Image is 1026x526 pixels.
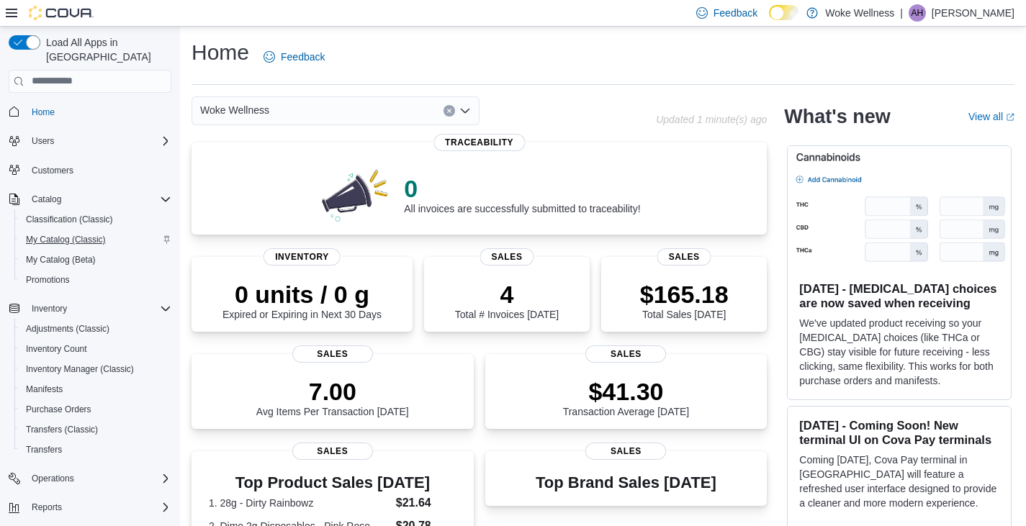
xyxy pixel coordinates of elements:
p: Coming [DATE], Cova Pay terminal in [GEOGRAPHIC_DATA] will feature a refreshed user interface des... [799,453,999,510]
span: Inventory [264,248,341,266]
span: Promotions [20,271,171,289]
span: Classification (Classic) [20,211,171,228]
span: Promotions [26,274,70,286]
button: Inventory [26,300,73,317]
span: Catalog [26,191,171,208]
a: Classification (Classic) [20,211,119,228]
span: Purchase Orders [26,404,91,415]
a: My Catalog (Beta) [20,251,102,268]
span: Sales [292,345,373,363]
span: Inventory [32,303,67,314]
button: Customers [3,160,177,181]
span: Catalog [32,194,61,205]
span: My Catalog (Beta) [20,251,171,268]
span: Operations [26,470,171,487]
span: Users [32,135,54,147]
button: My Catalog (Classic) [14,230,177,250]
button: Open list of options [459,105,471,117]
span: My Catalog (Classic) [20,231,171,248]
div: Total # Invoices [DATE] [455,280,559,320]
button: Classification (Classic) [14,209,177,230]
span: Customers [26,161,171,179]
button: My Catalog (Beta) [14,250,177,270]
span: Inventory Manager (Classic) [20,361,171,378]
button: Operations [26,470,80,487]
button: Inventory [3,299,177,319]
span: Transfers [26,444,62,455]
a: Home [26,104,60,121]
button: Inventory Manager (Classic) [14,359,177,379]
span: Inventory Count [20,340,171,358]
span: Inventory [26,300,171,317]
button: Reports [3,497,177,517]
a: My Catalog (Classic) [20,231,112,248]
button: Purchase Orders [14,399,177,420]
span: Sales [480,248,534,266]
div: Avg Items Per Transaction [DATE] [256,377,409,417]
button: Manifests [14,379,177,399]
button: Users [3,131,177,151]
a: View allExternal link [968,111,1014,122]
button: Transfers (Classic) [14,420,177,440]
button: Clear input [444,105,455,117]
p: $165.18 [640,280,729,309]
span: Adjustments (Classic) [26,323,109,335]
span: Load All Apps in [GEOGRAPHIC_DATA] [40,35,171,64]
span: Inventory Manager (Classic) [26,363,134,375]
a: Purchase Orders [20,401,97,418]
h1: Home [192,38,249,67]
span: Classification (Classic) [26,214,113,225]
span: Operations [32,473,74,484]
p: 4 [455,280,559,309]
button: Operations [3,468,177,489]
p: We've updated product receiving so your [MEDICAL_DATA] choices (like THCa or CBG) stay visible fo... [799,316,999,388]
a: Manifests [20,381,68,398]
button: Reports [26,499,68,516]
h3: [DATE] - Coming Soon! New terminal UI on Cova Pay terminals [799,418,999,447]
span: Feedback [281,50,325,64]
span: Feedback [714,6,757,20]
div: Transaction Average [DATE] [563,377,690,417]
a: Transfers [20,441,68,458]
span: Purchase Orders [20,401,171,418]
p: Woke Wellness [825,4,894,22]
span: Sales [657,248,711,266]
input: Dark Mode [769,5,799,20]
p: | [900,4,903,22]
button: Users [26,132,60,150]
button: Transfers [14,440,177,460]
span: Adjustments (Classic) [20,320,171,337]
span: Sales [292,443,373,460]
h3: Top Product Sales [DATE] [209,474,456,491]
button: Catalog [26,191,67,208]
button: Inventory Count [14,339,177,359]
a: Feedback [258,42,330,71]
a: Adjustments (Classic) [20,320,115,337]
span: Inventory Count [26,343,87,355]
span: My Catalog (Classic) [26,234,106,245]
a: Inventory Count [20,340,93,358]
a: Inventory Manager (Classic) [20,361,140,378]
img: 0 [318,165,393,223]
img: Cova [29,6,94,20]
span: Home [26,103,171,121]
span: AH [912,4,924,22]
span: Manifests [26,384,63,395]
span: Home [32,106,55,118]
a: Promotions [20,271,76,289]
button: Promotions [14,270,177,290]
h2: What's new [784,105,890,128]
p: 0 [404,174,640,203]
dd: $21.64 [396,494,456,512]
p: Updated 1 minute(s) ago [656,114,767,125]
span: Reports [32,502,62,513]
span: Users [26,132,171,150]
div: Amanda Hinkle [909,4,926,22]
span: Sales [585,443,666,460]
h3: [DATE] - [MEDICAL_DATA] choices are now saved when receiving [799,281,999,310]
span: Reports [26,499,171,516]
p: [PERSON_NAME] [932,4,1014,22]
button: Home [3,101,177,122]
p: 7.00 [256,377,409,406]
